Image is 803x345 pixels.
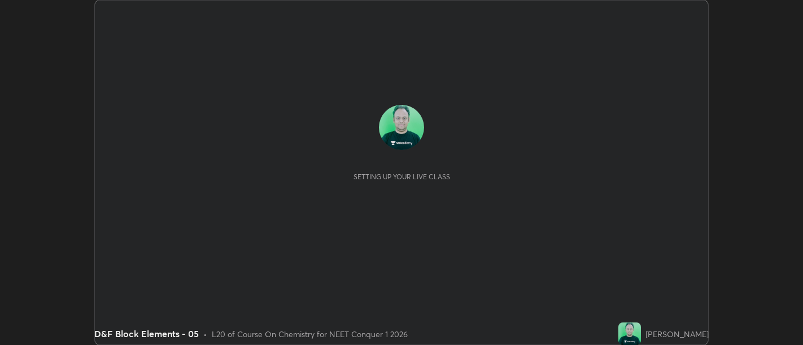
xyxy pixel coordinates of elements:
[354,172,450,181] div: Setting up your live class
[379,105,424,150] img: c15116c9c47046c1ae843dded7ebbc2a.jpg
[94,327,199,340] div: D&F Block Elements - 05
[212,328,408,340] div: L20 of Course On Chemistry for NEET Conquer 1 2026
[645,328,709,340] div: [PERSON_NAME]
[618,322,641,345] img: c15116c9c47046c1ae843dded7ebbc2a.jpg
[203,328,207,340] div: •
